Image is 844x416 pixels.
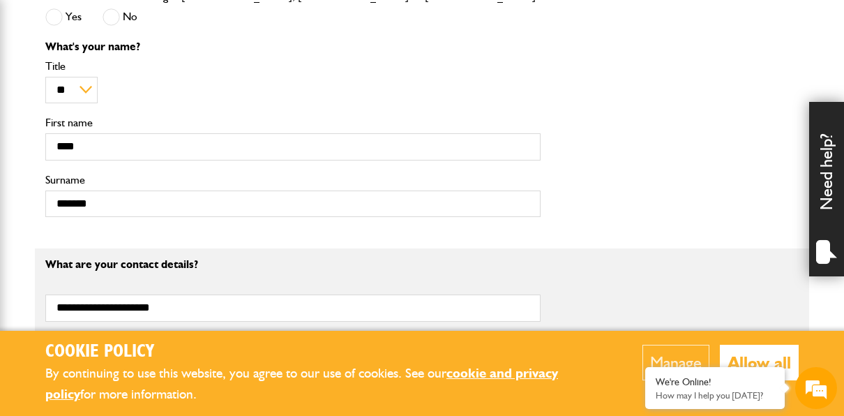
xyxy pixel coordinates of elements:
[229,7,262,40] div: Minimize live chat window
[809,102,844,276] div: Need help?
[45,117,541,128] label: First name
[45,259,541,270] p: What are your contact details?
[18,129,255,160] input: Enter your last name
[18,170,255,201] input: Enter your email address
[190,321,253,340] em: Start Chat
[73,78,234,96] div: Chat with us now
[18,253,255,302] textarea: Type your message and hit 'Enter'
[24,77,59,97] img: d_20077148190_company_1631870298795_20077148190
[45,341,600,363] h2: Cookie Policy
[45,174,541,186] label: Surname
[656,390,774,401] p: How may I help you today?
[45,61,541,72] label: Title
[45,8,82,26] label: Yes
[18,211,255,242] input: Enter your phone number
[642,345,709,380] button: Manage
[103,8,137,26] label: No
[45,363,600,406] p: By continuing to use this website, you agree to our use of cookies. See our for more information.
[720,345,799,380] button: Allow all
[45,41,541,52] p: What's your name?
[656,376,774,388] div: We're Online!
